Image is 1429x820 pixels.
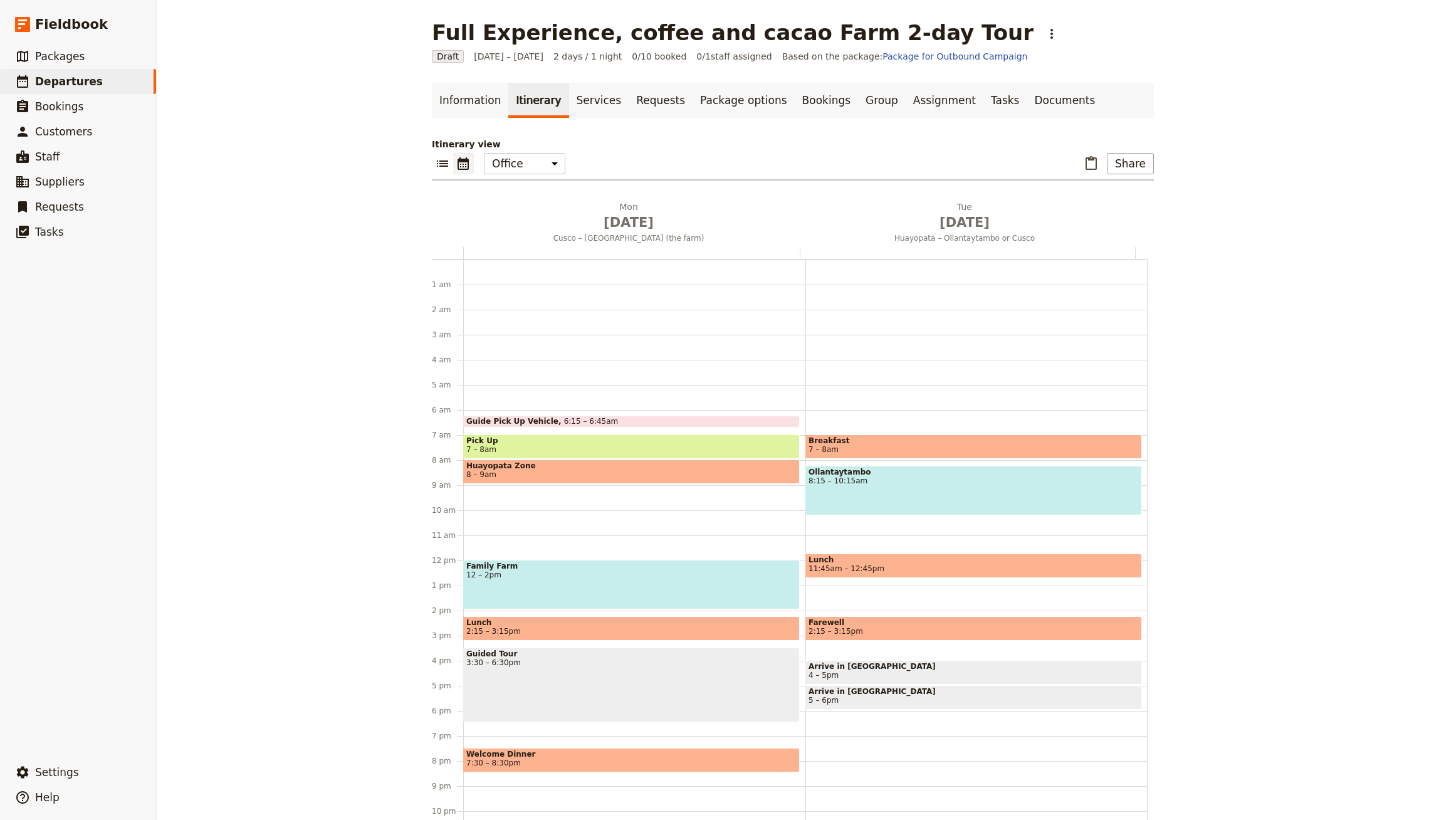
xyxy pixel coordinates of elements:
span: Breakfast [809,436,1139,445]
button: Mon [DATE]Cusco – [GEOGRAPHIC_DATA] (the farm) [463,201,799,247]
span: 7 – 8am [466,445,496,454]
div: 4 pm [432,656,463,666]
div: 1 pm [432,581,463,591]
span: Guided Tour [466,649,797,658]
button: List view [432,153,453,174]
div: 10 pm [432,806,463,816]
div: 5 am [432,380,463,390]
span: 0 / 1 staff assigned [696,50,772,63]
a: Group [858,83,906,118]
a: Services [569,83,629,118]
div: Farewell2:15 – 3:15pm [805,616,1142,641]
div: 3 am [432,330,463,340]
div: 7 pm [432,731,463,741]
div: Breakfast7 – 8am [805,434,1142,459]
span: Cusco – [GEOGRAPHIC_DATA] (the farm) [463,233,794,243]
div: Lunch2:15 – 3:15pm [463,616,800,641]
div: Huayopata Zone8 – 9am [463,460,800,484]
div: 6 pm [432,706,463,716]
span: Huayopata – Ollantaytambo or Cusco [799,233,1130,243]
span: Suppliers [35,176,85,188]
div: Lunch11:45am – 12:45pm [805,554,1142,578]
h2: Tue [804,201,1125,232]
div: 11 am [432,530,463,540]
div: 2 am [432,305,463,315]
span: 12 – 2pm [466,570,797,579]
span: 3:30 – 6:30pm [466,658,797,667]
span: Huayopata Zone [466,461,797,470]
div: 9 pm [432,781,463,791]
span: Welcome Dinner [466,750,797,759]
span: Guide Pick Up Vehicle [466,417,564,426]
button: Paste itinerary item [1081,153,1102,174]
span: [DATE] – [DATE] [474,50,543,63]
span: Requests [35,201,84,213]
span: 7 – 8am [809,445,839,454]
a: Requests [629,83,693,118]
span: 11:45am – 12:45pm [809,564,884,573]
div: Guide Pick Up Vehicle6:15 – 6:45am [463,416,800,428]
span: Bookings [35,100,83,113]
span: 8 – 9am [466,470,496,479]
a: Information [432,83,508,118]
span: 2 days / 1 night [553,50,622,63]
a: Documents [1027,83,1102,118]
div: 10 am [432,505,463,515]
span: Lunch [466,618,797,627]
span: 2:15 – 3:15pm [466,627,521,636]
div: Arrive in [GEOGRAPHIC_DATA]4 – 5pm [805,660,1142,685]
span: 6:15 – 6:45am [564,417,619,426]
span: 2:15 – 3:15pm [809,627,863,636]
h1: Full Experience, coffee and cacao Farm 2-day Tour [432,20,1034,45]
span: 8:15 – 10:15am [809,476,1139,485]
div: 2 pm [432,606,463,616]
h2: Mon [468,201,789,232]
div: 6 am [432,405,463,415]
span: Ollantaytambo [809,468,1139,476]
div: 8 pm [432,756,463,766]
span: Draft [432,50,464,63]
a: Assignment [906,83,983,118]
div: 1 am [432,280,463,290]
a: Package options [693,83,794,118]
span: 0/10 booked [632,50,686,63]
span: [DATE] [804,213,1125,232]
div: 8 am [432,455,463,465]
div: Pick Up7 – 8am [463,434,800,459]
span: Settings [35,766,79,779]
button: Calendar view [453,153,474,174]
span: [DATE] [468,213,789,232]
button: Actions [1041,23,1062,45]
span: Based on the package: [782,50,1028,63]
p: Itinerary view [432,138,1154,150]
span: Farewell [809,618,1139,627]
span: 5 – 6pm [809,696,839,705]
span: Pick Up [466,436,797,445]
div: Guided Tour3:30 – 6:30pm [463,648,800,722]
span: Arrive in [GEOGRAPHIC_DATA] [809,687,1139,696]
span: Help [35,791,60,804]
a: Package for Outbound Campaign [882,51,1027,61]
button: Share [1107,153,1154,174]
div: Arrive in [GEOGRAPHIC_DATA]5 – 6pm [805,685,1142,710]
div: Ollantaytambo8:15 – 10:15am [805,466,1142,515]
a: Bookings [795,83,858,118]
div: 7 am [432,430,463,440]
button: Tue [DATE]Huayopata – Ollantaytambo or Cusco [799,201,1135,247]
span: Departures [35,75,103,88]
span: Staff [35,150,60,163]
div: Welcome Dinner7:30 – 8:30pm [463,748,800,772]
span: 4 – 5pm [809,671,839,680]
span: Family Farm [466,562,797,570]
div: Family Farm12 – 2pm [463,560,800,609]
div: 4 am [432,355,463,365]
a: Itinerary [508,83,568,118]
span: Customers [35,125,92,138]
span: Tasks [35,226,64,238]
span: Lunch [809,555,1139,564]
a: Tasks [983,83,1027,118]
div: 3 pm [432,631,463,641]
span: Packages [35,50,85,63]
div: 5 pm [432,681,463,691]
div: 9 am [432,480,463,490]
